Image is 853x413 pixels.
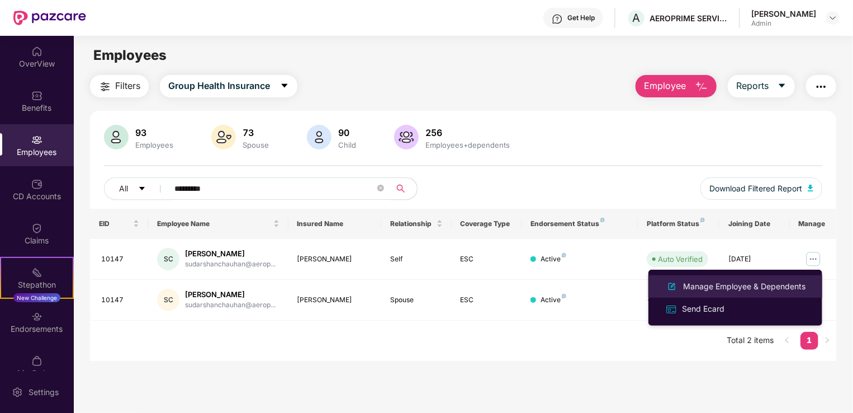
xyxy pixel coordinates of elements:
div: 93 [133,127,176,138]
li: Previous Page [778,332,796,350]
img: svg+xml;base64,PHN2ZyB4bWxucz0iaHR0cDovL3d3dy53My5vcmcvMjAwMC9zdmciIHdpZHRoPSIyMSIgaGVpZ2h0PSIyMC... [31,267,42,278]
span: Employees [93,47,167,63]
span: left [784,337,790,344]
button: Group Health Insurancecaret-down [160,75,297,97]
span: A [633,11,641,25]
div: Platform Status [647,219,710,228]
img: svg+xml;base64,PHN2ZyBpZD0iRHJvcGRvd24tMzJ4MzIiIHhtbG5zPSJodHRwOi8vd3d3LnczLm9yZy8yMDAwL3N2ZyIgd2... [828,13,837,22]
div: 10147 [101,295,139,306]
span: Relationship [390,219,434,228]
img: svg+xml;base64,PHN2ZyB4bWxucz0iaHR0cDovL3d3dy53My5vcmcvMjAwMC9zdmciIHhtbG5zOnhsaW5rPSJodHRwOi8vd3... [211,125,236,149]
img: manageButton [804,250,822,268]
button: Filters [90,75,149,97]
button: Allcaret-down [104,177,172,200]
button: left [778,332,796,350]
img: svg+xml;base64,PHN2ZyBpZD0iQ2xhaW0iIHhtbG5zPSJodHRwOi8vd3d3LnczLm9yZy8yMDAwL3N2ZyIgd2lkdGg9IjIwIi... [31,223,42,234]
div: Active [541,254,566,265]
span: caret-down [778,81,786,91]
div: AEROPRIME SERVICES PRIVATE LIMITED [650,13,728,24]
span: search [390,184,411,193]
div: 256 [423,127,512,138]
img: New Pazcare Logo [13,11,86,25]
div: Child [336,140,358,149]
a: 1 [800,332,818,349]
img: svg+xml;base64,PHN2ZyB4bWxucz0iaHR0cDovL3d3dy53My5vcmcvMjAwMC9zdmciIHdpZHRoPSI4IiBoZWlnaHQ9IjgiIH... [600,218,605,222]
button: Download Filtered Report [700,177,822,200]
span: Reports [736,79,769,93]
span: close-circle [377,184,384,194]
th: Relationship [381,209,451,239]
span: EID [99,219,131,228]
th: Insured Name [288,209,382,239]
div: Stepathon [1,279,73,290]
img: svg+xml;base64,PHN2ZyBpZD0iRW1wbG95ZWVzIiB4bWxucz0iaHR0cDovL3d3dy53My5vcmcvMjAwMC9zdmciIHdpZHRoPS... [31,134,42,146]
div: sudarshanchauhan@aerop... [185,300,276,311]
li: 1 [800,332,818,350]
img: svg+xml;base64,PHN2ZyB4bWxucz0iaHR0cDovL3d3dy53My5vcmcvMjAwMC9zdmciIHdpZHRoPSIyNCIgaGVpZ2h0PSIyNC... [814,80,828,93]
div: 73 [240,127,271,138]
img: svg+xml;base64,PHN2ZyB4bWxucz0iaHR0cDovL3d3dy53My5vcmcvMjAwMC9zdmciIHhtbG5zOnhsaW5rPSJodHRwOi8vd3... [695,80,708,93]
div: Active [541,295,566,306]
div: New Challenge [13,293,60,302]
img: svg+xml;base64,PHN2ZyB4bWxucz0iaHR0cDovL3d3dy53My5vcmcvMjAwMC9zdmciIHdpZHRoPSI4IiBoZWlnaHQ9IjgiIH... [562,253,566,257]
img: svg+xml;base64,PHN2ZyB4bWxucz0iaHR0cDovL3d3dy53My5vcmcvMjAwMC9zdmciIHdpZHRoPSIyNCIgaGVpZ2h0PSIyNC... [98,80,112,93]
div: [PERSON_NAME] [297,295,373,306]
img: svg+xml;base64,PHN2ZyBpZD0iSG9tZSIgeG1sbnM9Imh0dHA6Ly93d3cudzMub3JnLzIwMDAvc3ZnIiB3aWR0aD0iMjAiIG... [31,46,42,57]
div: Self [390,254,442,265]
div: SC [157,289,179,311]
img: svg+xml;base64,PHN2ZyB4bWxucz0iaHR0cDovL3d3dy53My5vcmcvMjAwMC9zdmciIHhtbG5zOnhsaW5rPSJodHRwOi8vd3... [808,185,813,191]
span: Employee Name [157,219,271,228]
td: - [638,280,719,321]
img: svg+xml;base64,PHN2ZyB4bWxucz0iaHR0cDovL3d3dy53My5vcmcvMjAwMC9zdmciIHdpZHRoPSI4IiBoZWlnaHQ9IjgiIH... [700,218,705,222]
div: [DATE] [728,254,780,265]
img: svg+xml;base64,PHN2ZyBpZD0iTXlfT3JkZXJzIiBkYXRhLW5hbWU9Ik15IE9yZGVycyIgeG1sbnM9Imh0dHA6Ly93d3cudz... [31,355,42,367]
th: Manage [790,209,836,239]
span: Employee [644,79,686,93]
li: Total 2 items [727,332,774,350]
button: right [818,332,836,350]
th: Coverage Type [452,209,522,239]
div: [PERSON_NAME] [297,254,373,265]
img: svg+xml;base64,PHN2ZyB4bWxucz0iaHR0cDovL3d3dy53My5vcmcvMjAwMC9zdmciIHhtbG5zOnhsaW5rPSJodHRwOi8vd3... [104,125,129,149]
div: sudarshanchauhan@aerop... [185,259,276,270]
span: Download Filtered Report [709,182,802,195]
img: svg+xml;base64,PHN2ZyBpZD0iRW5kb3JzZW1lbnRzIiB4bWxucz0iaHR0cDovL3d3dy53My5vcmcvMjAwMC9zdmciIHdpZH... [31,311,42,322]
span: All [119,182,128,195]
div: Employees+dependents [423,140,512,149]
div: Manage Employee & Dependents [681,280,808,293]
div: Auto Verified [658,254,703,265]
button: search [390,177,418,200]
div: SC [157,248,179,270]
span: close-circle [377,185,384,191]
span: Group Health Insurance [168,79,270,93]
div: Spouse [240,140,271,149]
img: svg+xml;base64,PHN2ZyB4bWxucz0iaHR0cDovL3d3dy53My5vcmcvMjAwMC9zdmciIHdpZHRoPSI4IiBoZWlnaHQ9IjgiIH... [562,294,566,298]
img: svg+xml;base64,PHN2ZyB4bWxucz0iaHR0cDovL3d3dy53My5vcmcvMjAwMC9zdmciIHdpZHRoPSIxNiIgaGVpZ2h0PSIxNi... [665,303,677,316]
div: Spouse [390,295,442,306]
button: Employee [636,75,717,97]
div: [PERSON_NAME] [185,248,276,259]
img: svg+xml;base64,PHN2ZyB4bWxucz0iaHR0cDovL3d3dy53My5vcmcvMjAwMC9zdmciIHhtbG5zOnhsaW5rPSJodHRwOi8vd3... [307,125,331,149]
div: Employees [133,140,176,149]
li: Next Page [818,332,836,350]
div: Send Ecard [680,303,727,315]
div: Admin [751,19,816,28]
div: ESC [461,295,513,306]
th: Joining Date [719,209,789,239]
span: right [824,337,831,344]
div: 10147 [101,254,139,265]
img: svg+xml;base64,PHN2ZyB4bWxucz0iaHR0cDovL3d3dy53My5vcmcvMjAwMC9zdmciIHhtbG5zOnhsaW5rPSJodHRwOi8vd3... [665,280,679,293]
th: Employee Name [148,209,288,239]
img: svg+xml;base64,PHN2ZyBpZD0iQmVuZWZpdHMiIHhtbG5zPSJodHRwOi8vd3d3LnczLm9yZy8yMDAwL3N2ZyIgd2lkdGg9Ij... [31,90,42,101]
span: Filters [115,79,140,93]
div: [PERSON_NAME] [185,289,276,300]
th: EID [90,209,148,239]
div: Get Help [567,13,595,22]
span: caret-down [138,185,146,194]
div: 90 [336,127,358,138]
img: svg+xml;base64,PHN2ZyBpZD0iQ0RfQWNjb3VudHMiIGRhdGEtbmFtZT0iQ0QgQWNjb3VudHMiIHhtbG5zPSJodHRwOi8vd3... [31,179,42,190]
img: svg+xml;base64,PHN2ZyBpZD0iU2V0dGluZy0yMHgyMCIgeG1sbnM9Imh0dHA6Ly93d3cudzMub3JnLzIwMDAvc3ZnIiB3aW... [12,387,23,398]
button: Reportscaret-down [728,75,795,97]
img: svg+xml;base64,PHN2ZyB4bWxucz0iaHR0cDovL3d3dy53My5vcmcvMjAwMC9zdmciIHhtbG5zOnhsaW5rPSJodHRwOi8vd3... [394,125,419,149]
div: Settings [25,387,62,398]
